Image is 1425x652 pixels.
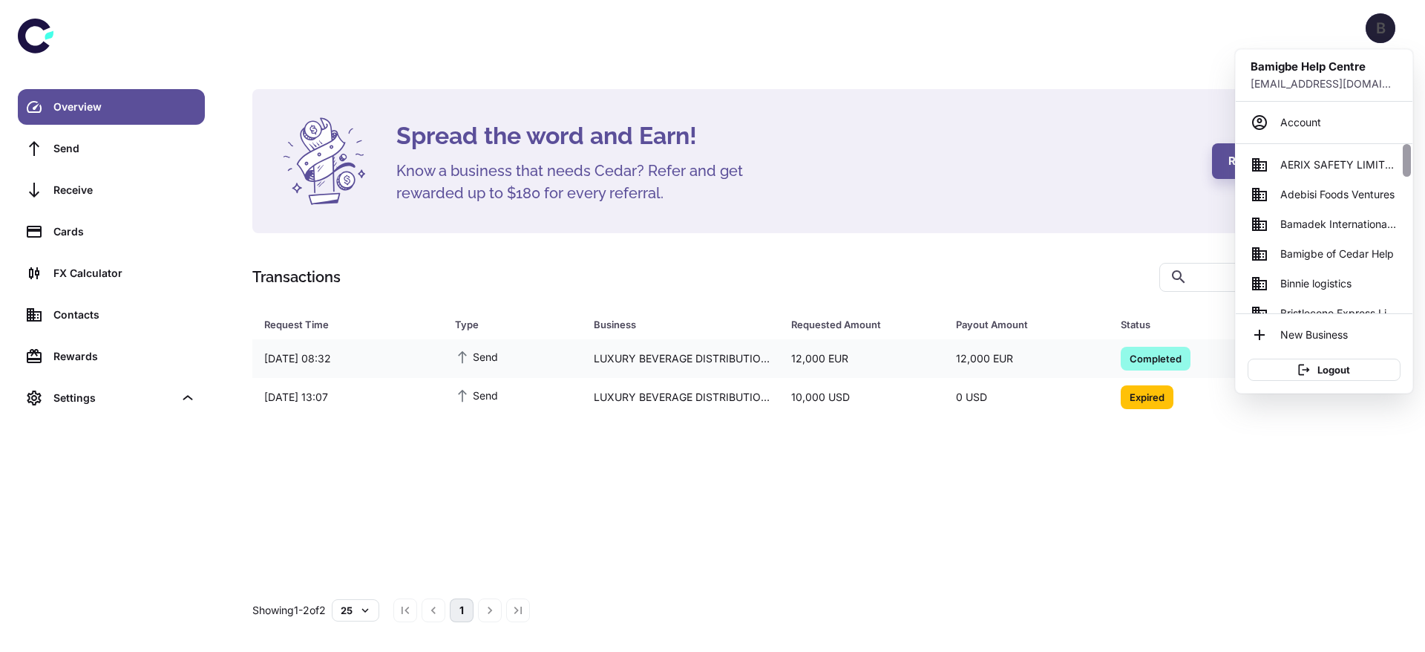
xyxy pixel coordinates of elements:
span: Binnie logistics [1280,276,1352,292]
p: [EMAIL_ADDRESS][DOMAIN_NAME] [1251,76,1398,92]
span: AERIX SAFETY LIMITED [1280,157,1398,173]
span: Bamadek International Company Nigeria Limited [1280,216,1398,232]
a: Account [1242,108,1406,137]
span: Bamigbe of Cedar Help [1280,246,1394,262]
li: New Business [1242,320,1406,350]
span: Adebisi Foods Ventures [1280,186,1395,203]
span: Bristlecone Express Limited [1280,305,1398,322]
button: Logout [1248,359,1401,381]
h6: Bamigbe Help Centre [1251,59,1398,76]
